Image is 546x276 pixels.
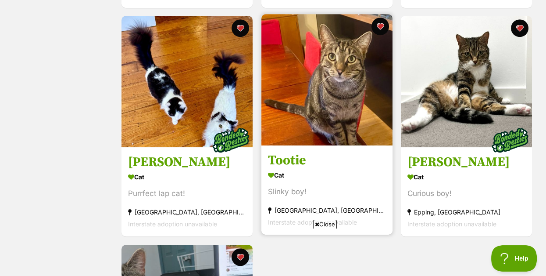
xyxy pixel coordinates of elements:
div: [GEOGRAPHIC_DATA], [GEOGRAPHIC_DATA] [128,206,246,218]
div: Cat [268,169,386,182]
div: Epping, [GEOGRAPHIC_DATA] [407,206,525,218]
button: favourite [371,18,389,35]
div: [GEOGRAPHIC_DATA], [GEOGRAPHIC_DATA] [268,204,386,216]
div: Slinky boy! [268,186,386,198]
a: [PERSON_NAME] Cat Curious boy! Epping, [GEOGRAPHIC_DATA] Interstate adoption unavailable favourite [401,147,532,236]
div: Purrfect lap cat! [128,188,246,200]
div: Cat [128,171,246,183]
img: Tootie [261,14,393,145]
a: Tootie Cat Slinky boy! [GEOGRAPHIC_DATA], [GEOGRAPHIC_DATA] Interstate adoption unavailable favou... [261,145,393,235]
div: Cat [407,171,525,183]
span: Interstate adoption unavailable [268,218,357,226]
iframe: Advertisement [114,232,433,272]
img: bonded besties [488,118,532,162]
span: Interstate adoption unavailable [407,220,496,228]
div: Curious boy! [407,188,525,200]
img: bonded besties [209,118,253,162]
span: Close [313,220,337,229]
img: Woody [401,16,532,147]
button: favourite [511,19,528,37]
h3: [PERSON_NAME] [128,154,246,171]
a: [PERSON_NAME] Cat Purrfect lap cat! [GEOGRAPHIC_DATA], [GEOGRAPHIC_DATA] Interstate adoption unav... [121,147,253,236]
img: Rini [121,16,253,147]
h3: [PERSON_NAME] [407,154,525,171]
iframe: Help Scout Beacon - Open [491,245,537,272]
button: favourite [232,19,250,37]
h3: Tootie [268,152,386,169]
span: Interstate adoption unavailable [128,220,217,228]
